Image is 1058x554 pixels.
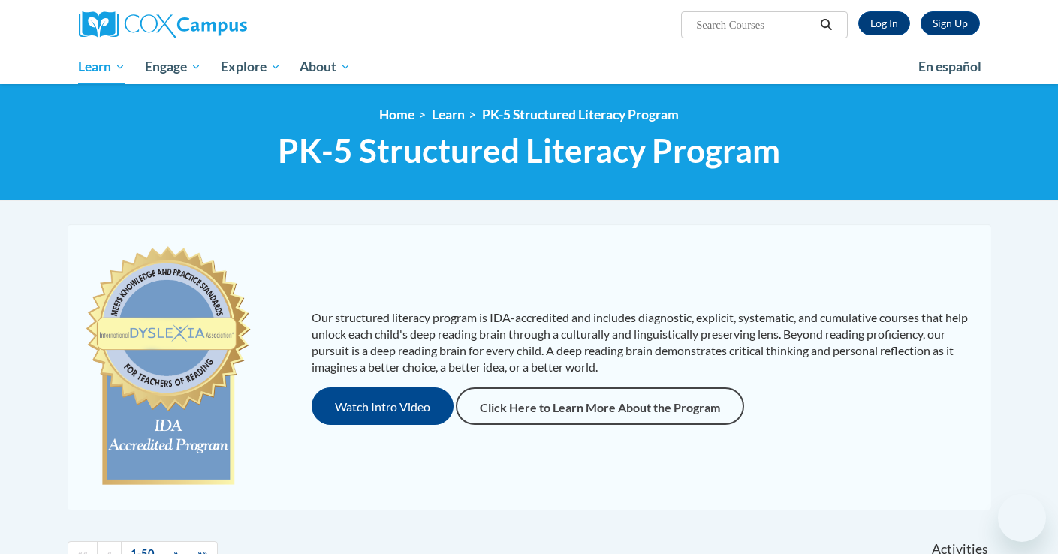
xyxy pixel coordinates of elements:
img: Cox Campus [79,11,247,38]
iframe: Button to launch messaging window [998,494,1046,542]
a: Home [379,107,414,122]
a: Learn [432,107,465,122]
a: About [290,50,360,84]
span: Learn [78,58,125,76]
a: En español [909,51,991,83]
a: Click Here to Learn More About the Program [456,387,744,425]
span: En español [918,59,981,74]
input: Search Courses [695,16,815,34]
a: Explore [211,50,291,84]
img: c477cda6-e343-453b-bfce-d6f9e9818e1c.png [83,239,255,495]
a: Learn [69,50,136,84]
span: Explore [221,58,281,76]
a: Engage [135,50,211,84]
span: About [300,58,351,76]
a: Register [921,11,980,35]
span: Engage [145,58,201,76]
a: PK-5 Structured Literacy Program [482,107,679,122]
button: Watch Intro Video [312,387,454,425]
button: Search [815,16,837,34]
div: Main menu [56,50,1002,84]
a: Cox Campus [79,11,364,38]
p: Our structured literacy program is IDA-accredited and includes diagnostic, explicit, systematic, ... [312,309,976,375]
span: PK-5 Structured Literacy Program [278,131,780,170]
a: Log In [858,11,910,35]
